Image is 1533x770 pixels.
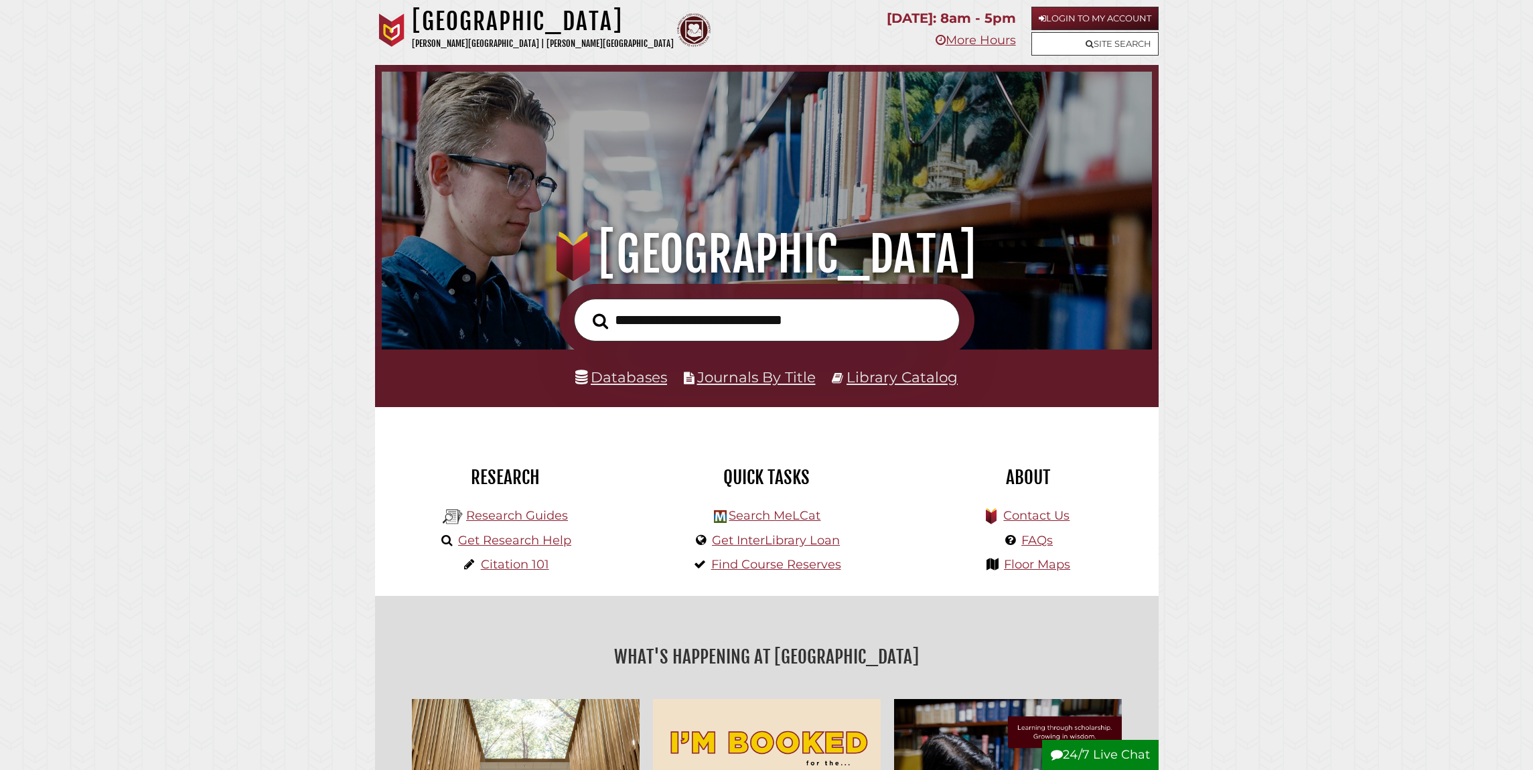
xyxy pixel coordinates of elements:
h2: Quick Tasks [646,466,887,489]
h2: What's Happening at [GEOGRAPHIC_DATA] [385,641,1149,672]
h2: About [907,466,1149,489]
p: [DATE]: 8am - 5pm [887,7,1016,30]
a: Citation 101 [481,557,549,572]
h1: [GEOGRAPHIC_DATA] [412,7,674,36]
a: Get InterLibrary Loan [712,533,840,548]
a: Floor Maps [1004,557,1070,572]
i: Search [593,313,608,329]
a: FAQs [1021,533,1053,548]
a: Search MeLCat [729,508,820,523]
a: Journals By Title [697,368,816,386]
a: More Hours [936,33,1016,48]
img: Calvin Theological Seminary [677,13,711,47]
img: Calvin University [375,13,409,47]
a: Site Search [1031,32,1159,56]
a: Login to My Account [1031,7,1159,30]
button: Search [586,309,615,333]
h2: Research [385,466,626,489]
a: Databases [575,368,667,386]
a: Get Research Help [458,533,571,548]
a: Find Course Reserves [711,557,841,572]
p: [PERSON_NAME][GEOGRAPHIC_DATA] | [PERSON_NAME][GEOGRAPHIC_DATA] [412,36,674,52]
img: Hekman Library Logo [443,507,463,527]
img: Hekman Library Logo [714,510,727,523]
a: Research Guides [466,508,568,523]
h1: [GEOGRAPHIC_DATA] [405,225,1128,284]
a: Contact Us [1003,508,1070,523]
a: Library Catalog [847,368,958,386]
